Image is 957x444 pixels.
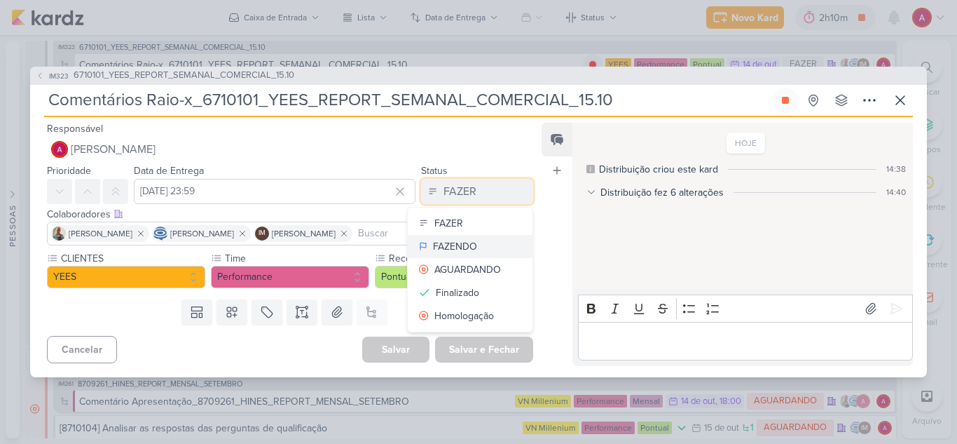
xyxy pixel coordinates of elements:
label: Responsável [47,123,103,135]
span: [PERSON_NAME] [69,227,132,240]
button: Pontual [375,266,533,288]
button: Finalizado [408,281,532,304]
div: Editor editing area: main [578,322,913,361]
span: [PERSON_NAME] [170,227,234,240]
label: CLIENTES [60,251,205,266]
div: Parar relógio [780,95,791,106]
span: IM323 [47,71,71,81]
div: Isabella Machado Guimarães [255,227,269,241]
div: Editor toolbar [578,295,913,322]
div: FAZER [434,216,463,231]
img: Caroline Traven De Andrade [153,227,167,241]
input: Buscar [355,225,530,242]
label: Prioridade [47,165,91,177]
button: YEES [47,266,205,288]
img: Iara Santos [52,227,66,241]
button: Performance [211,266,369,288]
button: FAZER [408,212,532,235]
div: Distribuição fez 6 alterações [600,185,724,200]
label: Time [223,251,369,266]
div: AGUARDANDO [434,262,501,277]
div: Finalizado [436,285,479,300]
button: Cancelar [47,336,117,363]
label: Data de Entrega [134,165,204,177]
button: Homologação [408,304,532,328]
span: [PERSON_NAME] [71,141,156,158]
div: Colaboradores [47,207,533,222]
div: 14:38 [886,163,906,175]
input: Kard Sem Título [44,88,770,113]
div: 14:40 [886,186,906,199]
label: Status [421,165,448,177]
div: FAZER [443,183,476,200]
div: Homologação [434,309,494,323]
button: AGUARDANDO [408,258,532,281]
button: FAZER [421,179,533,204]
img: Alessandra Gomes [51,141,68,158]
button: IM323 6710101_YEES_REPORT_SEMANAL_COMERCIAL_15.10 [36,69,294,83]
span: 6710101_YEES_REPORT_SEMANAL_COMERCIAL_15.10 [74,69,294,83]
button: [PERSON_NAME] [47,137,533,162]
label: Recorrência [387,251,533,266]
div: Este log é visível à todos no kard [586,165,595,173]
span: [PERSON_NAME] [272,227,336,240]
input: Select a date [134,179,415,204]
button: FAZENDO [408,235,532,258]
p: IM [259,230,266,237]
div: FAZENDO [433,239,477,254]
div: Distribuição criou este kard [599,162,718,177]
